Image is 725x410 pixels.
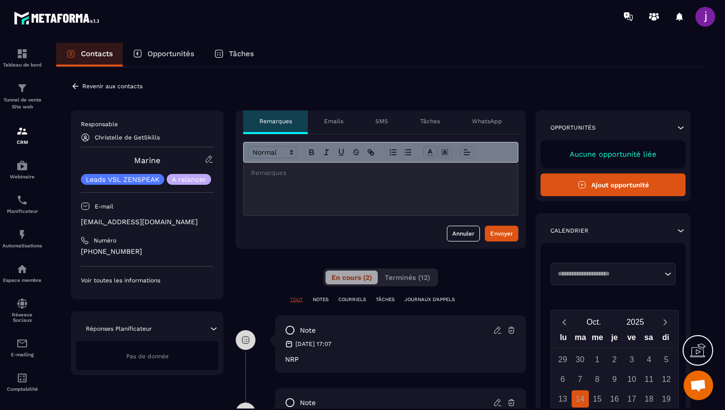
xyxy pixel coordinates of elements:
div: 6 [554,371,572,388]
div: 13 [554,390,572,408]
a: formationformationTableau de bord [2,40,42,75]
img: automations [16,160,28,171]
div: 7 [572,371,589,388]
span: Pas de donnée [126,353,169,360]
p: JOURNAUX D'APPELS [404,296,455,303]
button: Next month [656,315,674,329]
a: emailemailE-mailing [2,330,42,365]
p: Tableau de bord [2,62,42,68]
p: E-mailing [2,352,42,357]
a: automationsautomationsWebinaire [2,152,42,187]
a: formationformationCRM [2,118,42,152]
a: Opportunités [123,43,204,67]
button: Open months overlay [573,313,615,331]
div: 15 [589,390,606,408]
div: 29 [554,351,572,368]
div: sa [640,331,657,348]
p: Automatisations [2,243,42,248]
p: Opportunités [147,49,194,58]
p: Contacts [81,49,113,58]
a: accountantaccountantComptabilité [2,365,42,399]
img: social-network [16,298,28,309]
div: 9 [606,371,623,388]
p: Tunnel de vente Site web [2,97,42,110]
div: di [657,331,674,348]
p: Tâches [420,117,440,125]
button: Previous month [555,315,573,329]
p: [EMAIL_ADDRESS][DOMAIN_NAME] [81,217,214,227]
p: note [300,398,316,408]
img: email [16,338,28,349]
a: Marine [134,156,160,165]
button: Open years overlay [615,313,656,331]
p: Planificateur [2,208,42,214]
p: E-mail [95,203,113,210]
p: WhatsApp [472,117,502,125]
p: note [300,326,316,335]
p: Calendrier [550,227,588,235]
a: automationsautomationsEspace membre [2,256,42,290]
p: Emails [324,117,343,125]
p: Voir toutes les informations [81,276,214,284]
p: Réponses Planificateur [86,325,152,333]
img: accountant [16,372,28,384]
p: Christelle de GetSkills [95,134,160,141]
p: [DATE] 17:07 [295,340,331,348]
img: scheduler [16,194,28,206]
p: Webinaire [2,174,42,179]
p: NOTES [313,296,328,303]
p: Remarques [259,117,292,125]
div: 10 [623,371,641,388]
p: NRP [285,355,516,363]
p: Opportunités [550,124,596,132]
a: formationformationTunnel de vente Site web [2,75,42,118]
div: ma [572,331,589,348]
a: automationsautomationsAutomatisations [2,221,42,256]
p: Comptabilité [2,386,42,392]
div: 17 [623,390,641,408]
button: Annuler [447,226,480,241]
p: COURRIELS [338,296,366,303]
div: ve [623,331,640,348]
div: 11 [641,371,658,388]
input: Search for option [554,269,662,279]
div: 30 [572,351,589,368]
p: CRM [2,139,42,145]
div: 19 [658,390,675,408]
img: automations [16,229,28,240]
button: Envoyer [485,226,518,241]
p: Espace membre [2,277,42,283]
div: 1 [589,351,606,368]
p: Revenir aux contacts [82,83,143,90]
p: Responsable [81,120,214,128]
a: Contacts [56,43,123,67]
p: Tâches [229,49,254,58]
div: lu [555,331,572,348]
p: SMS [375,117,388,125]
div: 8 [589,371,606,388]
span: En cours (2) [331,273,372,281]
img: formation [16,125,28,137]
p: TOUT [290,296,303,303]
p: Numéro [94,237,116,244]
div: 12 [658,371,675,388]
img: automations [16,263,28,275]
div: 14 [572,390,589,408]
img: logo [14,9,103,27]
p: Aucune opportunité liée [550,150,676,159]
a: social-networksocial-networkRéseaux Sociaux [2,290,42,330]
div: Search for option [550,263,676,285]
div: me [589,331,606,348]
a: schedulerschedulerPlanificateur [2,187,42,221]
img: formation [16,82,28,94]
div: 3 [623,351,641,368]
div: je [606,331,623,348]
div: Ouvrir le chat [684,371,713,400]
button: Ajout opportunité [541,173,686,196]
div: 18 [641,390,658,408]
button: Terminés (12) [379,271,436,284]
div: 2 [606,351,623,368]
div: 16 [606,390,623,408]
p: TÂCHES [376,296,395,303]
p: Réseaux Sociaux [2,312,42,323]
